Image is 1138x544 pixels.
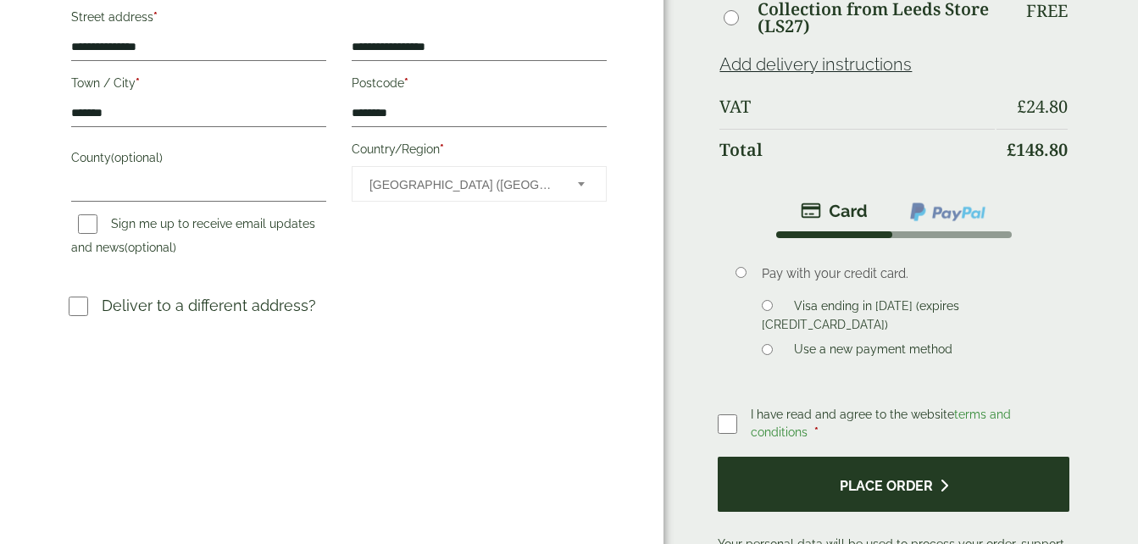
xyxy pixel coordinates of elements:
label: Collection from Leeds Store (LS27) [758,1,995,35]
label: County [71,146,326,175]
bdi: 148.80 [1007,138,1068,161]
img: ppcp-gateway.png [908,201,987,223]
span: (optional) [111,151,163,164]
th: VAT [719,86,995,127]
span: £ [1007,138,1016,161]
span: United Kingdom (UK) [369,167,555,203]
label: Use a new payment method [787,342,959,361]
abbr: required [404,76,408,90]
abbr: required [814,425,819,439]
abbr: required [153,10,158,24]
label: Sign me up to receive email updates and news [71,217,315,259]
p: Deliver to a different address? [102,294,316,317]
label: Country/Region [352,137,607,166]
input: Sign me up to receive email updates and news(optional) [78,214,97,234]
img: stripe.png [801,201,868,221]
bdi: 24.80 [1017,95,1068,118]
th: Total [719,129,995,170]
label: Postcode [352,71,607,100]
span: Country/Region [352,166,607,202]
p: Free [1026,1,1068,21]
label: Street address [71,5,326,34]
button: Place order [718,457,1069,512]
span: £ [1017,95,1026,118]
abbr: required [136,76,140,90]
label: Town / City [71,71,326,100]
span: (optional) [125,241,176,254]
label: Visa ending in [DATE] (expires [CREDIT_CARD_DATA]) [762,299,959,336]
abbr: required [440,142,444,156]
p: Pay with your credit card. [762,264,1044,283]
span: I have read and agree to the website [751,408,1011,439]
a: Add delivery instructions [719,54,912,75]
